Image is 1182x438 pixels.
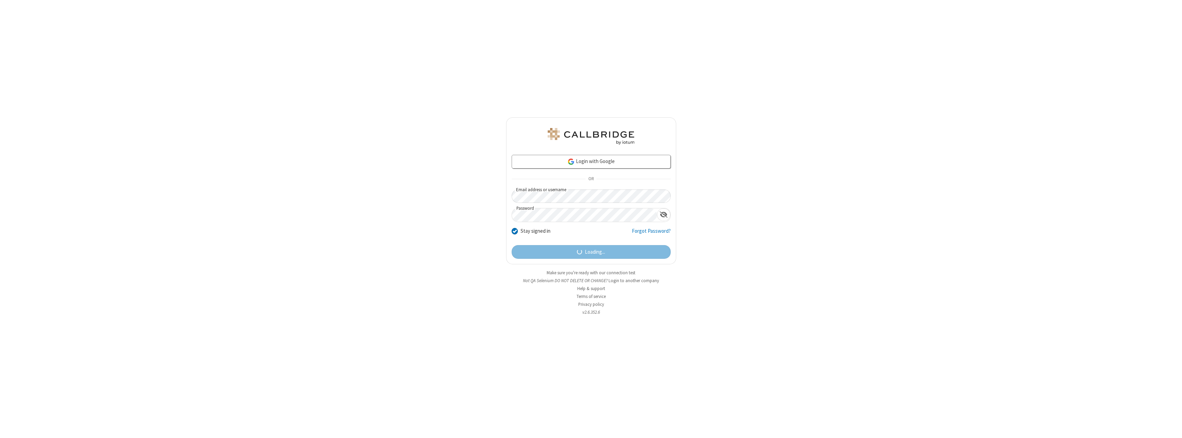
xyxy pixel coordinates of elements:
[546,128,636,145] img: QA Selenium DO NOT DELETE OR CHANGE
[657,208,670,221] div: Show password
[512,245,671,259] button: Loading...
[585,248,605,256] span: Loading...
[506,277,676,284] li: Not QA Selenium DO NOT DELETE OR CHANGE?
[578,301,604,307] a: Privacy policy
[577,286,605,291] a: Help & support
[586,174,596,184] span: OR
[521,227,550,235] label: Stay signed in
[512,155,671,169] a: Login with Google
[547,270,635,276] a: Make sure you're ready with our connection test
[512,208,657,222] input: Password
[632,227,671,240] a: Forgot Password?
[609,277,659,284] button: Login to another company
[567,158,575,165] img: google-icon.png
[506,309,676,315] li: v2.6.352.6
[512,189,671,203] input: Email address or username
[577,293,606,299] a: Terms of service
